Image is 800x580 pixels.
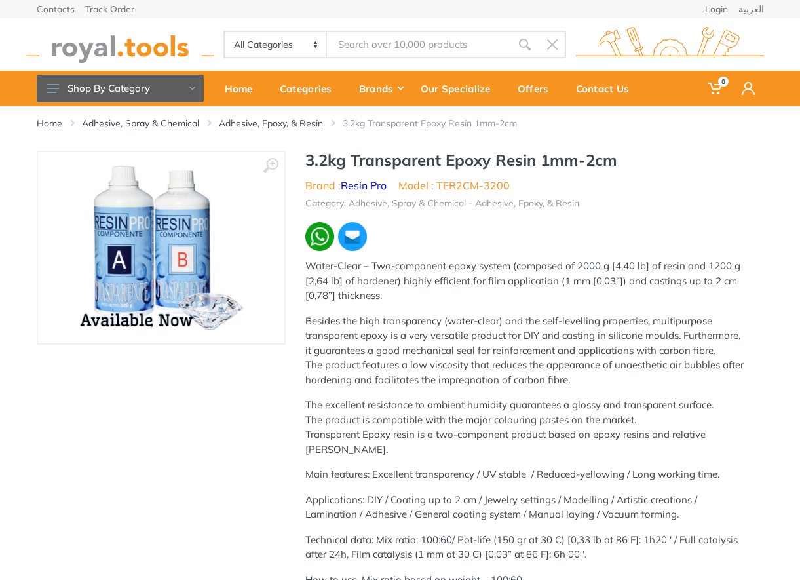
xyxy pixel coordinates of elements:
[37,5,75,14] a: Contacts
[85,5,134,14] a: Track Order
[79,165,244,330] img: Royal Tools - 3.2kg Transparent Epoxy Resin 1mm-2cm
[411,71,508,106] a: Our Specialize
[411,75,508,102] div: Our Specialize
[305,197,579,210] li: Category: Adhesive, Spray & Chemical - Adhesive, Epoxy, & Resin
[350,75,411,102] div: Brands
[305,151,744,170] h1: 3.2kg Transparent Epoxy Resin 1mm-2cm
[343,117,537,130] li: 3.2kg Transparent Epoxy Resin 1mm-2cm
[738,5,764,14] a: العربية
[576,27,764,63] img: royal.tools Logo
[305,533,744,562] p: Technical data: Mix ratio: 100:60/ Pot-life (150 gr at 30 C) [0,33 lb at 86 F]: 1h20 ′ / Full cat...
[508,71,567,106] a: Offers
[225,32,328,57] select: Category
[337,221,369,253] img: ma.webp
[398,178,510,193] li: Model : TER2CM-3200
[305,222,334,251] img: wa.webp
[305,259,744,303] p: Water-Clear – Two-component epoxy system (composed of 2000 g [4,40 lb] of resin and 1200 g [2,64 ...
[216,71,271,106] a: Home
[271,71,350,106] a: Categories
[37,117,62,130] a: Home
[327,31,510,58] input: Site search
[305,493,744,522] p: Applications: DIY / Coating up to 2 cm / Jewelry settings / Modelling / Artistic creations / Lami...
[699,71,733,106] a: 0
[82,117,199,130] a: Adhesive, Spray & Chemical
[341,179,387,192] a: Resin Pro
[305,314,744,388] p: Besides the high transparency (water-clear) and the self-levelling properties, multipurpose trans...
[37,75,204,102] button: Shop By Category
[305,467,744,482] p: Main features: Excellent transparency / UV stable / Reduced-yellowing / Long working time.
[26,27,214,63] img: royal.tools Logo
[567,71,647,106] a: Contact Us
[508,75,567,102] div: Offers
[567,75,647,102] div: Contact Us
[271,75,350,102] div: Categories
[705,5,728,14] a: Login
[305,398,744,457] p: The excellent resistance to ambient humidity guarantees a glossy and transparent surface. The pro...
[216,75,271,102] div: Home
[37,117,764,130] nav: breadcrumb
[718,77,729,87] span: 0
[219,117,323,130] a: Adhesive, Epoxy, & Resin
[305,178,387,193] li: Brand :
